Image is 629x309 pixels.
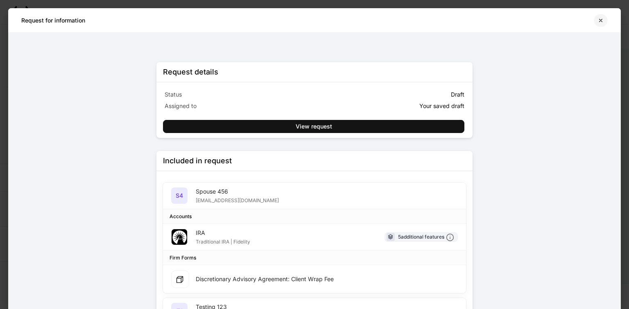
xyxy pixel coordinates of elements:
[170,212,192,220] div: Accounts
[419,102,464,110] p: Your saved draft
[163,67,218,77] div: Request details
[163,156,232,166] div: Included in request
[165,102,313,110] p: Assigned to
[196,237,250,245] div: Traditional IRA | Fidelity
[296,124,332,129] div: View request
[451,90,464,99] p: Draft
[196,187,279,196] div: Spouse 456
[163,120,464,133] button: View request
[398,233,454,241] div: 5 additional features
[176,192,183,200] h5: S4
[170,254,196,262] div: Firm Forms
[165,90,313,99] p: Status
[196,196,279,204] div: [EMAIL_ADDRESS][DOMAIN_NAME]
[21,16,85,25] h5: Request for information
[196,229,250,237] div: IRA
[196,275,334,283] div: Discretionary Advisory Agreement: Client Wrap Fee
